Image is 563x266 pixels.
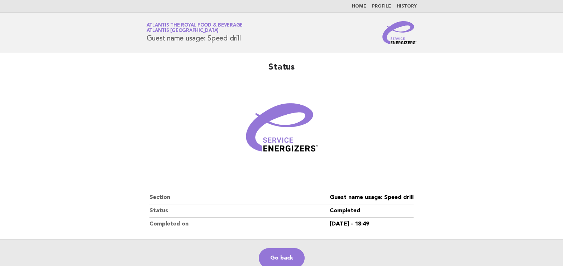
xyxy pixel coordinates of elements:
[397,4,417,9] a: History
[330,218,414,231] dd: [DATE] - 18:49
[372,4,391,9] a: Profile
[382,21,417,44] img: Service Energizers
[352,4,366,9] a: Home
[239,88,325,174] img: Verified
[149,218,330,231] dt: Completed on
[149,62,414,79] h2: Status
[147,23,243,33] a: Atlantis the Royal Food & BeverageAtlantis [GEOGRAPHIC_DATA]
[147,23,243,42] h1: Guest name usage: Speed drill
[330,204,414,218] dd: Completed
[147,29,219,33] span: Atlantis [GEOGRAPHIC_DATA]
[330,191,414,204] dd: Guest name usage: Speed drill
[149,204,330,218] dt: Status
[149,191,330,204] dt: Section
